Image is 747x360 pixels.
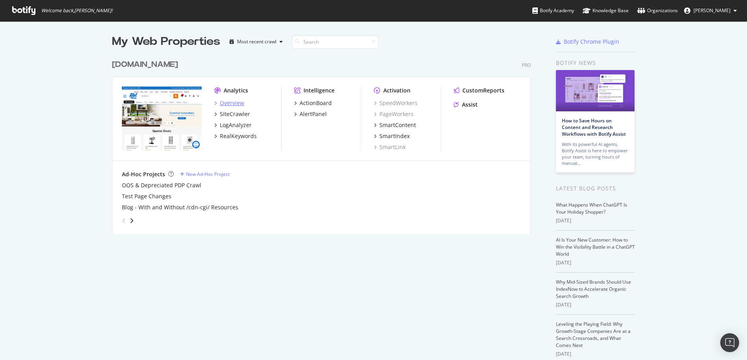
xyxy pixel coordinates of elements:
div: Most recent crawl [237,39,276,44]
div: Latest Blog Posts [556,184,635,193]
div: Overview [220,99,244,107]
div: Botify news [556,59,635,67]
div: My Web Properties [112,34,220,50]
a: Assist [454,101,478,109]
a: Test Page Changes [122,192,171,200]
div: SiteCrawler [220,110,250,118]
div: ActionBoard [300,99,332,107]
a: How to Save Hours on Content and Research Workflows with Botify Assist [562,117,626,137]
span: Welcome back, [PERSON_NAME] ! [41,7,112,14]
a: SiteCrawler [214,110,250,118]
div: SmartContent [379,121,416,129]
div: Intelligence [304,87,335,94]
a: Overview [214,99,244,107]
div: With its powerful AI agents, Botify Assist is here to empower your team, turning hours of manual… [562,141,629,166]
a: CustomReports [454,87,504,94]
a: OOS & Depreciated PDP Crawl [122,181,201,189]
div: AlertPanel [300,110,327,118]
div: [DATE] [556,301,635,308]
div: [DATE] [556,351,635,358]
a: LogAnalyzer [214,121,252,129]
a: RealKeywords [214,132,257,140]
a: SmartIndex [374,132,410,140]
div: Activation [383,87,410,94]
div: RealKeywords [220,132,257,140]
a: PageWorkers [374,110,414,118]
div: Pro [522,62,531,68]
div: angle-left [119,214,129,227]
a: Why Mid-Sized Brands Should Use IndexNow to Accelerate Organic Search Growth [556,279,631,299]
a: [DOMAIN_NAME] [112,59,181,70]
div: Botify Chrome Plugin [564,38,619,46]
div: Knowledge Base [583,7,629,15]
div: Botify Academy [532,7,574,15]
div: grid [112,50,537,234]
div: Analytics [224,87,248,94]
div: Organizations [637,7,678,15]
button: [PERSON_NAME] [678,4,743,17]
a: Botify Chrome Plugin [556,38,619,46]
span: Megan Nostrand [694,7,730,14]
div: SmartIndex [379,132,410,140]
img: How to Save Hours on Content and Research Workflows with Botify Assist [556,70,635,111]
a: AI Is Your New Customer: How to Win the Visibility Battle in a ChatGPT World [556,236,635,257]
a: AlertPanel [294,110,327,118]
img: abt.com [122,87,202,150]
a: What Happens When ChatGPT Is Your Holiday Shopper? [556,201,627,215]
a: Leveling the Playing Field: Why Growth-Stage Companies Are at a Search Crossroads, and What Comes... [556,321,631,349]
a: SmartLink [374,143,406,151]
input: Search [292,35,379,49]
button: Most recent crawl [226,35,286,48]
div: angle-right [129,217,134,225]
div: [DOMAIN_NAME] [112,59,178,70]
div: Open Intercom Messenger [720,333,739,352]
div: Ad-Hoc Projects [122,170,165,178]
a: SpeedWorkers [374,99,418,107]
a: Blog - With and Without /cdn-cgi/ Resources [122,203,238,211]
div: New Ad-Hoc Project [186,171,230,177]
div: LogAnalyzer [220,121,252,129]
a: ActionBoard [294,99,332,107]
div: CustomReports [462,87,504,94]
div: Assist [462,101,478,109]
a: SmartContent [374,121,416,129]
a: New Ad-Hoc Project [180,171,230,177]
div: [DATE] [556,217,635,224]
div: [DATE] [556,259,635,266]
